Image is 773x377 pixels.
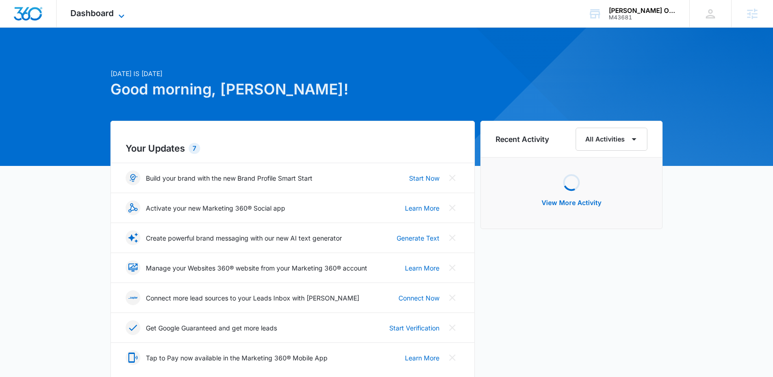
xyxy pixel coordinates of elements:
[576,128,647,151] button: All Activities
[405,263,439,273] a: Learn More
[110,69,475,78] p: [DATE] is [DATE]
[445,260,460,275] button: Close
[70,8,114,18] span: Dashboard
[445,290,460,305] button: Close
[609,7,676,14] div: account name
[609,14,676,21] div: account id
[409,173,439,183] a: Start Now
[405,203,439,213] a: Learn More
[146,233,342,243] p: Create powerful brand messaging with our new AI text generator
[532,192,611,214] button: View More Activity
[445,350,460,365] button: Close
[189,143,200,154] div: 7
[110,78,475,100] h1: Good morning, [PERSON_NAME]!
[445,171,460,185] button: Close
[405,353,439,363] a: Learn More
[445,200,460,215] button: Close
[146,173,312,183] p: Build your brand with the new Brand Profile Smart Start
[445,320,460,335] button: Close
[397,233,439,243] a: Generate Text
[398,293,439,303] a: Connect Now
[445,230,460,245] button: Close
[389,323,439,333] a: Start Verification
[126,141,460,155] h2: Your Updates
[146,263,367,273] p: Manage your Websites 360® website from your Marketing 360® account
[146,203,285,213] p: Activate your new Marketing 360® Social app
[146,353,328,363] p: Tap to Pay now available in the Marketing 360® Mobile App
[496,134,549,145] h6: Recent Activity
[146,293,359,303] p: Connect more lead sources to your Leads Inbox with [PERSON_NAME]
[146,323,277,333] p: Get Google Guaranteed and get more leads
